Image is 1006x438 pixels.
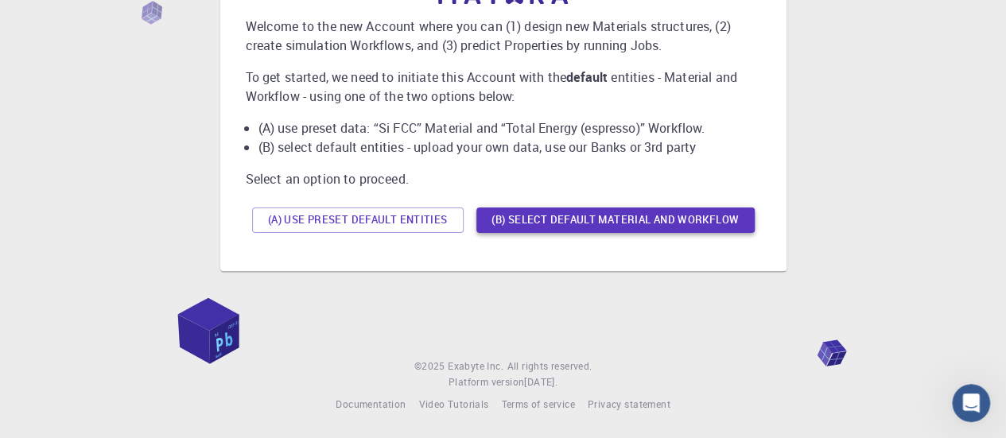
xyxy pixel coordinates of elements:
button: (A) Use preset default entities [252,207,464,233]
span: Terms of service [501,397,574,410]
iframe: Intercom live chat [952,384,990,422]
span: Documentation [336,397,406,410]
span: © 2025 [414,359,448,374]
a: Video Tutorials [418,397,488,413]
span: [DATE] . [524,375,557,388]
b: default [566,68,608,86]
span: Exabyte Inc. [448,359,503,372]
p: To get started, we need to initiate this Account with the entities - Material and Workflow - usin... [246,68,761,106]
li: (A) use preset data: “Si FCC” Material and “Total Energy (espresso)” Workflow. [258,118,761,138]
li: (B) select default entities - upload your own data, use our Banks or 3rd party [258,138,761,157]
p: Welcome to the new Account where you can (1) design new Materials structures, (2) create simulati... [246,17,761,55]
span: Platform version [449,374,524,390]
a: Documentation [336,397,406,413]
span: Privacy statement [588,397,670,410]
a: Terms of service [501,397,574,413]
span: Video Tutorials [418,397,488,410]
a: Exabyte Inc. [448,359,503,374]
p: Select an option to proceed. [246,169,761,188]
span: All rights reserved. [507,359,592,374]
a: [DATE]. [524,374,557,390]
span: Support [32,11,89,25]
a: Privacy statement [588,397,670,413]
button: (B) Select default material and workflow [476,207,755,233]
